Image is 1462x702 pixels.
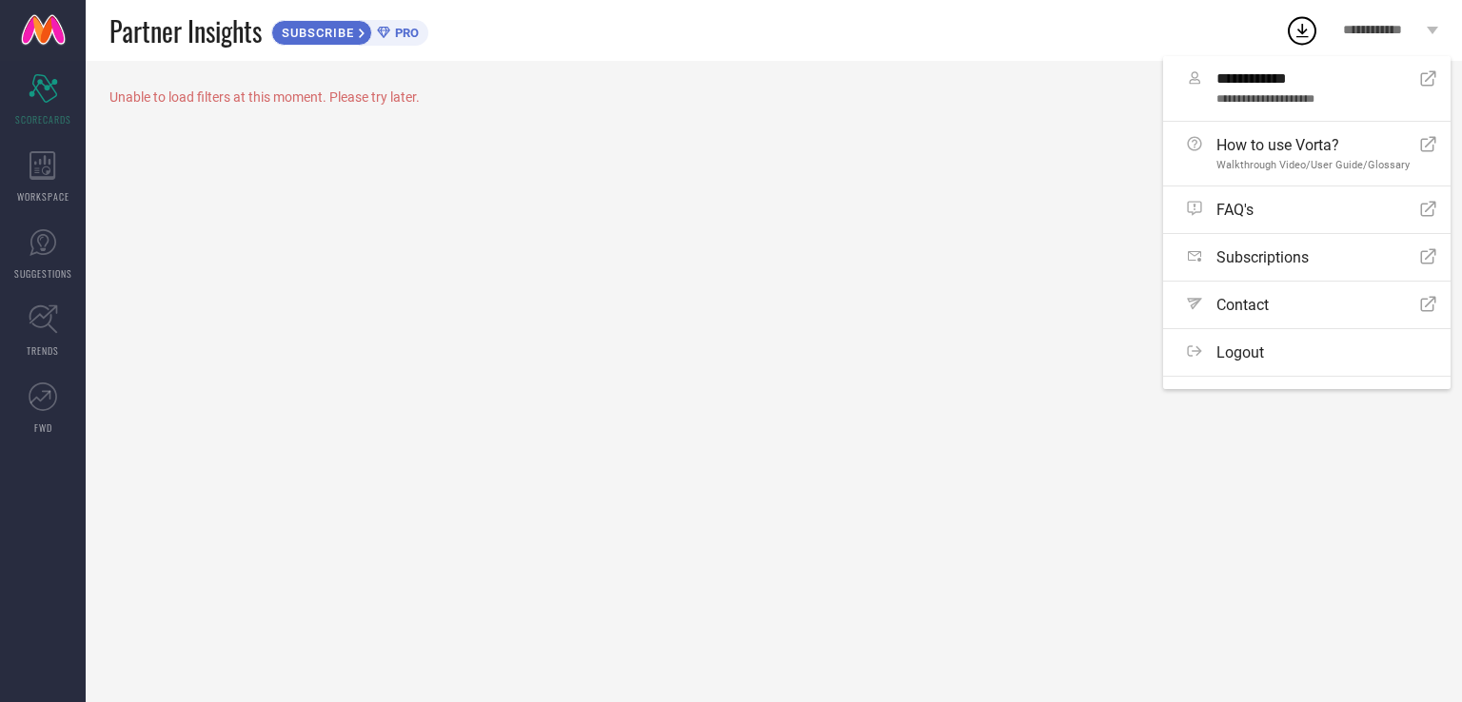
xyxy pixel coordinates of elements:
span: FAQ's [1216,201,1254,219]
span: Walkthrough Video/User Guide/Glossary [1216,159,1410,171]
a: SUBSCRIBEPRO [271,15,428,46]
span: SCORECARDS [15,112,71,127]
a: Subscriptions [1163,234,1451,281]
div: Unable to load filters at this moment. Please try later. [109,89,1438,105]
span: Logout [1216,343,1264,361]
span: How to use Vorta? [1216,136,1410,154]
span: PRO [390,26,419,40]
span: SUGGESTIONS [14,266,72,281]
span: Contact [1216,296,1269,314]
span: Partner Insights [109,11,262,50]
a: Contact [1163,282,1451,328]
span: SUBSCRIBE [272,26,359,40]
a: FAQ's [1163,186,1451,233]
a: How to use Vorta?Walkthrough Video/User Guide/Glossary [1163,122,1451,185]
span: FWD [34,420,52,435]
span: TRENDS [27,343,59,358]
span: Subscriptions [1216,248,1309,266]
span: WORKSPACE [17,189,69,204]
div: Open download list [1285,13,1319,48]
